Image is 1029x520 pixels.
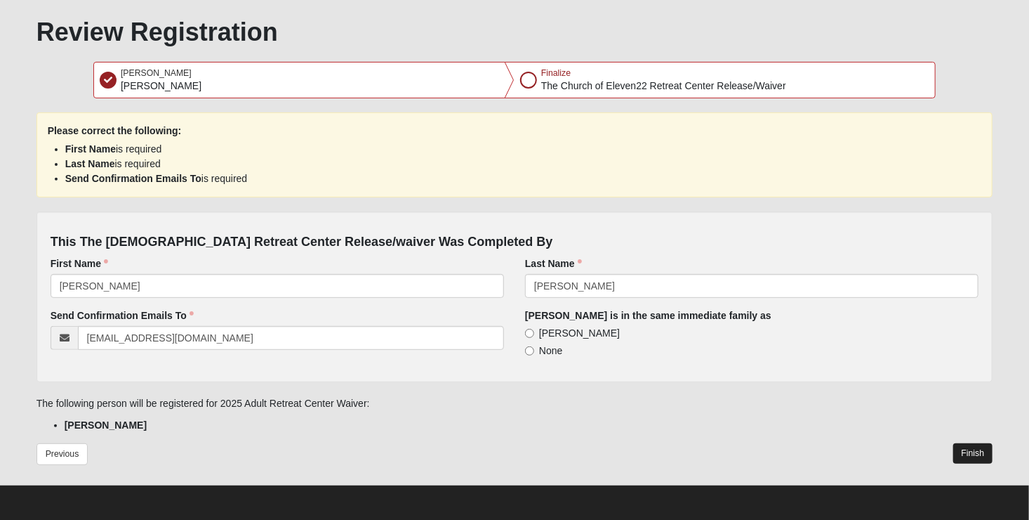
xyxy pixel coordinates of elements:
p: The Church of Eleven22 Retreat Center Release/Waiver [541,79,786,93]
button: Previous [36,443,88,465]
p: [PERSON_NAME] [121,79,201,93]
label: Send Confirmation Emails To [51,308,194,323]
li: is required [65,171,964,186]
strong: Last Name [65,158,115,169]
label: [PERSON_NAME] is in the same immediate family as [525,308,771,323]
strong: Send Confirmation Emails To [65,173,201,184]
li: is required [65,157,964,171]
strong: [PERSON_NAME] [65,420,147,431]
li: is required [65,142,964,157]
label: First Name [51,256,108,271]
p: The following person will be registered for 2025 Adult Retreat Center Waiver: [36,396,993,411]
span: [PERSON_NAME] [121,68,192,78]
strong: First Name [65,143,116,155]
input: [PERSON_NAME] [525,329,534,338]
label: Last Name [525,256,582,271]
div: Please correct the following: [36,112,993,197]
input: None [525,346,534,356]
h1: Review Registration [36,17,993,47]
button: Finish [953,443,993,464]
h4: This The [DEMOGRAPHIC_DATA] Retreat Center Release/waiver Was Completed By [51,235,979,250]
span: None [539,345,562,356]
span: [PERSON_NAME] [539,327,620,339]
span: Finalize [541,68,571,78]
